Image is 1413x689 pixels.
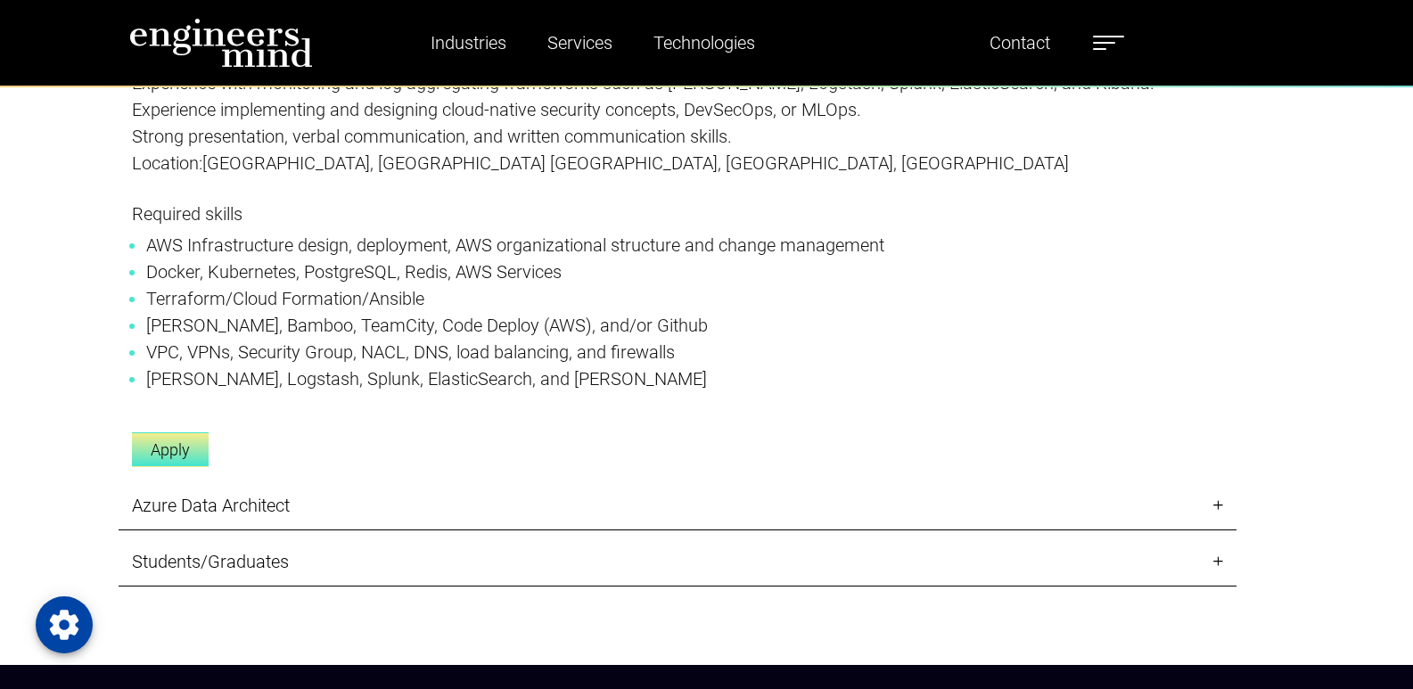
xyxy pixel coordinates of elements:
[146,258,1209,285] li: Docker, Kubernetes, PostgreSQL, Redis, AWS Services
[146,365,1209,392] li: [PERSON_NAME], Logstash, Splunk, ElasticSearch, and [PERSON_NAME]
[146,339,1209,365] li: VPC, VPNs, Security Group, NACL, DNS, load balancing, and firewalls
[540,22,620,63] a: Services
[132,123,1223,150] p: Strong presentation, verbal communication, and written communication skills.
[119,481,1236,530] a: Azure Data Architect
[982,22,1057,63] a: Contact
[146,312,1209,339] li: [PERSON_NAME], Bamboo, TeamCity, Code Deploy (AWS), and/or Github
[646,22,762,63] a: Technologies
[146,285,1209,312] li: Terraform/Cloud Formation/Ansible
[132,96,1223,123] p: Experience implementing and designing cloud-native security concepts, DevSecOps, or MLOps.
[119,537,1236,586] a: Students/Graduates
[146,232,1209,258] li: AWS Infrastructure design, deployment, AWS organizational structure and change management
[129,18,313,68] img: logo
[132,203,1223,225] h5: Required skills
[132,150,1223,176] p: Location:[GEOGRAPHIC_DATA], [GEOGRAPHIC_DATA] [GEOGRAPHIC_DATA], [GEOGRAPHIC_DATA], [GEOGRAPHIC_D...
[423,22,513,63] a: Industries
[132,432,209,467] a: Apply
